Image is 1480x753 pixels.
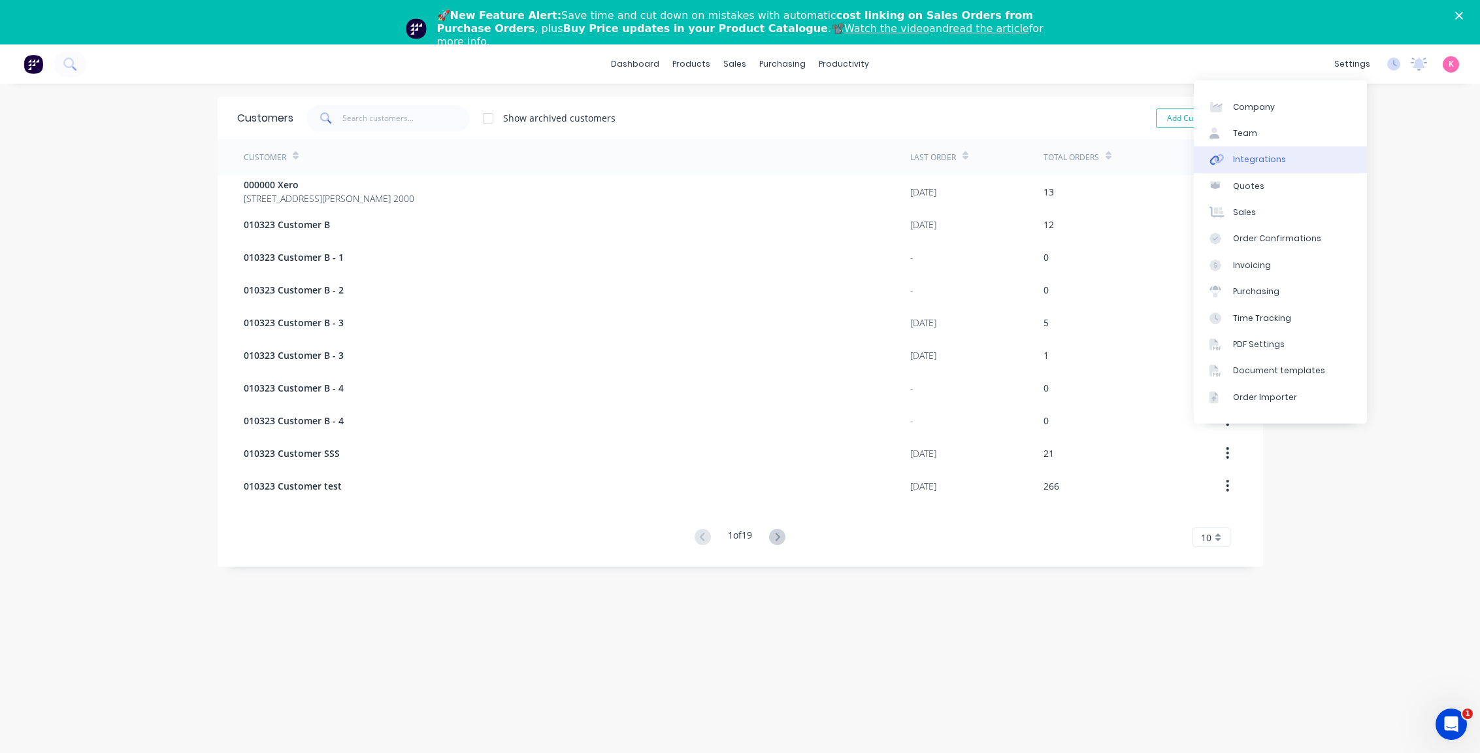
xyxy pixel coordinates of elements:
[1233,207,1256,218] div: Sales
[244,250,344,264] span: 010323 Customer B - 1
[1194,146,1367,173] a: Integrations
[237,110,293,126] div: Customers
[1233,339,1285,350] div: PDF Settings
[244,414,344,427] span: 010323 Customer B - 4
[1233,286,1279,297] div: Purchasing
[1233,259,1271,271] div: Invoicing
[244,316,344,329] span: 010323 Customer B - 3
[1233,127,1257,139] div: Team
[244,446,340,460] span: 010323 Customer SSS
[1194,384,1367,410] a: Order Importer
[1194,226,1367,252] a: Order Confirmations
[1194,120,1367,146] a: Team
[910,381,913,395] div: -
[406,18,427,39] img: Profile image for Team
[342,105,470,131] input: Search customers...
[1044,414,1049,427] div: 0
[910,185,936,199] div: [DATE]
[910,414,913,427] div: -
[437,9,1033,35] b: cost linking on Sales Orders from Purchase Orders
[1201,531,1211,544] span: 10
[1044,316,1049,329] div: 5
[244,479,342,493] span: 010323 Customer test
[666,54,717,74] div: products
[1233,154,1286,165] div: Integrations
[1044,250,1049,264] div: 0
[949,22,1029,35] a: read the article
[244,152,286,163] div: Customer
[24,54,43,74] img: Factory
[1233,392,1297,403] div: Order Importer
[244,283,344,297] span: 010323 Customer B - 2
[1449,58,1454,70] span: K
[503,111,616,125] div: Show archived customers
[1233,312,1291,324] div: Time Tracking
[728,528,752,547] div: 1 of 19
[1233,365,1325,376] div: Document templates
[910,250,913,264] div: -
[244,348,344,362] span: 010323 Customer B - 3
[1044,446,1054,460] div: 21
[1194,305,1367,331] a: Time Tracking
[1233,233,1321,244] div: Order Confirmations
[1044,348,1049,362] div: 1
[844,22,929,35] a: Watch the video
[563,22,828,35] b: Buy Price updates in your Product Catalogue
[1455,12,1468,20] div: Close
[910,446,936,460] div: [DATE]
[1194,93,1367,120] a: Company
[753,54,812,74] div: purchasing
[1328,54,1377,74] div: settings
[244,218,330,231] span: 010323 Customer B
[1233,101,1275,113] div: Company
[1436,709,1467,740] iframe: Intercom live chat
[244,178,414,192] span: 000000 Xero
[1194,173,1367,199] a: Quotes
[1044,185,1054,199] div: 13
[1194,358,1367,384] a: Document templates
[1044,479,1059,493] div: 266
[910,218,936,231] div: [DATE]
[1194,252,1367,278] a: Invoicing
[450,9,562,22] b: New Feature Alert:
[910,316,936,329] div: [DATE]
[1044,381,1049,395] div: 0
[910,479,936,493] div: [DATE]
[244,381,344,395] span: 010323 Customer B - 4
[1044,218,1054,231] div: 12
[717,54,753,74] div: sales
[604,54,666,74] a: dashboard
[812,54,876,74] div: productivity
[1194,278,1367,305] a: Purchasing
[1194,331,1367,358] a: PDF Settings
[1044,152,1099,163] div: Total Orders
[244,192,414,205] span: [STREET_ADDRESS][PERSON_NAME] 2000
[910,283,913,297] div: -
[1194,199,1367,226] a: Sales
[1156,109,1230,128] button: Add Customer
[437,9,1054,48] div: 🚀 Save time and cut down on mistakes with automatic , plus .📽️ and for more info.
[1462,709,1473,719] span: 1
[1233,180,1264,192] div: Quotes
[1044,283,1049,297] div: 0
[910,348,936,362] div: [DATE]
[910,152,956,163] div: Last Order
